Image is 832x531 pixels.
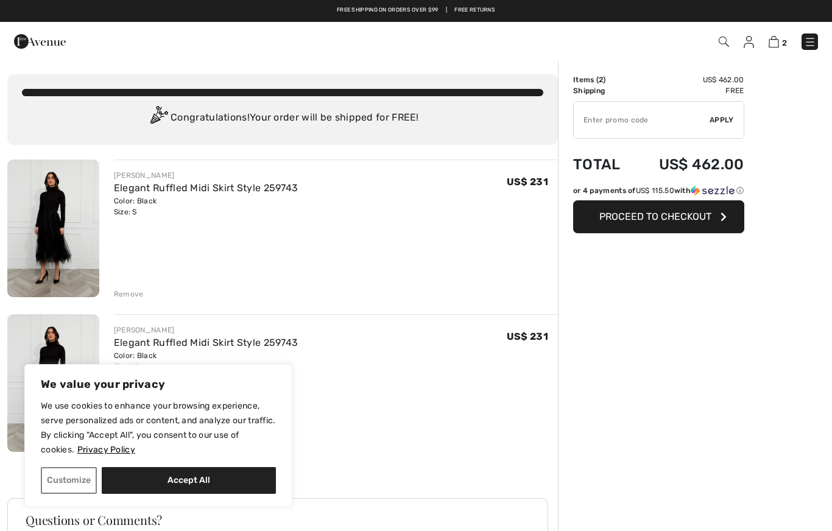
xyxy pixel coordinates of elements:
[114,350,298,372] div: Color: Black Size: M
[573,144,634,185] td: Total
[114,195,298,217] div: Color: Black Size: S
[337,6,439,15] a: Free shipping on orders over $99
[446,6,447,15] span: |
[573,185,744,196] div: or 4 payments of with
[26,514,530,526] h3: Questions or Comments?
[7,160,99,297] img: Elegant Ruffled Midi Skirt Style 259743
[573,85,634,96] td: Shipping
[573,185,744,200] div: or 4 payments ofUS$ 115.50withSezzle Click to learn more about Sezzle
[41,467,97,494] button: Customize
[114,182,298,194] a: Elegant Ruffled Midi Skirt Style 259743
[599,76,603,84] span: 2
[634,74,744,85] td: US$ 462.00
[114,170,298,181] div: [PERSON_NAME]
[7,314,99,452] img: Elegant Ruffled Midi Skirt Style 259743
[14,35,66,46] a: 1ère Avenue
[573,74,634,85] td: Items ( )
[77,444,136,455] a: Privacy Policy
[804,36,816,48] img: Menu
[599,211,711,222] span: Proceed to Checkout
[744,36,754,48] img: My Info
[41,377,276,392] p: We value your privacy
[507,176,548,188] span: US$ 231
[454,6,495,15] a: Free Returns
[634,85,744,96] td: Free
[24,364,292,507] div: We value your privacy
[574,102,710,138] input: Promo code
[114,289,144,300] div: Remove
[507,331,548,342] span: US$ 231
[769,34,787,49] a: 2
[102,467,276,494] button: Accept All
[634,144,744,185] td: US$ 462.00
[14,29,66,54] img: 1ère Avenue
[710,114,734,125] span: Apply
[146,106,171,130] img: Congratulation2.svg
[691,185,735,196] img: Sezzle
[114,325,298,336] div: [PERSON_NAME]
[41,399,276,457] p: We use cookies to enhance your browsing experience, serve personalized ads or content, and analyz...
[782,38,787,47] span: 2
[719,37,729,47] img: Search
[573,200,744,233] button: Proceed to Checkout
[636,186,674,195] span: US$ 115.50
[22,106,543,130] div: Congratulations! Your order will be shipped for FREE!
[769,36,779,47] img: Shopping Bag
[114,337,298,348] a: Elegant Ruffled Midi Skirt Style 259743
